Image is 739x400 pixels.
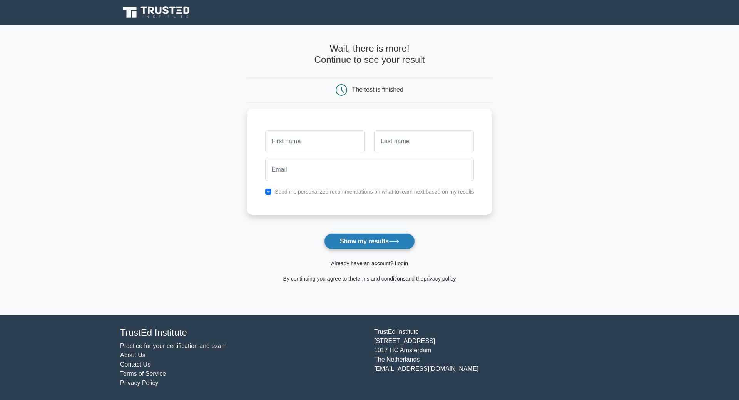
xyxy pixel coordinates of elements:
a: Privacy Policy [120,380,159,386]
div: TrustEd Institute [STREET_ADDRESS] 1017 HC Amsterdam The Netherlands [EMAIL_ADDRESS][DOMAIN_NAME] [369,327,624,388]
h4: TrustEd Institute [120,327,365,338]
h4: Wait, there is more! Continue to see your result [247,43,493,65]
label: Send me personalized recommendations on what to learn next based on my results [275,189,474,195]
div: The test is finished [352,86,403,93]
button: Show my results [324,233,415,249]
a: terms and conditions [356,276,406,282]
a: Already have an account? Login [331,260,408,266]
div: By continuing you agree to the and the [242,274,497,283]
a: About Us [120,352,145,358]
a: Practice for your certification and exam [120,343,227,349]
a: Terms of Service [120,370,166,377]
a: Contact Us [120,361,150,368]
input: First name [265,130,365,152]
input: Email [265,159,474,181]
a: privacy policy [424,276,456,282]
input: Last name [374,130,474,152]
